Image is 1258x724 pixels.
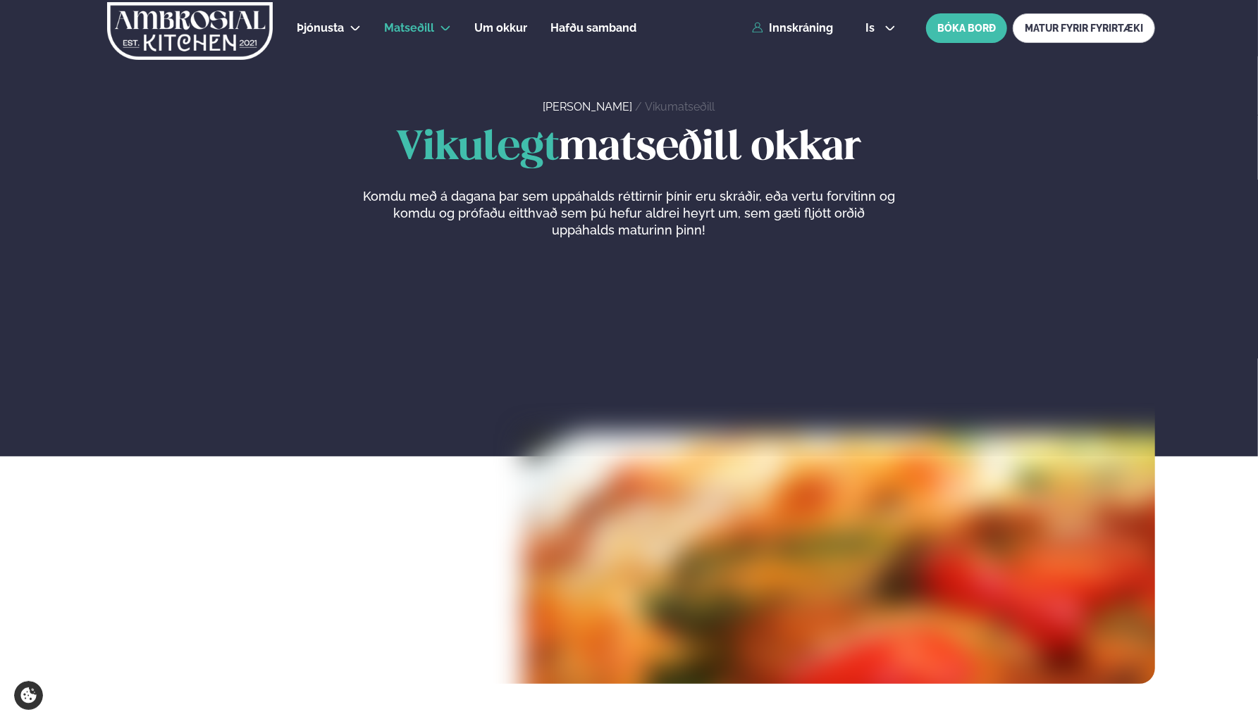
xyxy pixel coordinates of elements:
a: MATUR FYRIR FYRIRTÆKI [1013,13,1155,43]
a: [PERSON_NAME] [543,100,632,113]
a: Um okkur [474,20,527,37]
a: Cookie settings [14,681,43,710]
button: is [854,23,907,34]
a: Vikumatseðill [645,100,715,113]
button: BÓKA BORÐ [926,13,1007,43]
h1: matseðill okkar [103,126,1155,171]
span: Matseðill [384,21,434,35]
a: Matseðill [384,20,434,37]
span: / [635,100,645,113]
span: Um okkur [474,21,527,35]
span: Þjónusta [297,21,344,35]
p: Komdu með á dagana þar sem uppáhalds réttirnir þínir eru skráðir, eða vertu forvitinn og komdu og... [362,188,895,239]
span: is [865,23,879,34]
span: Hafðu samband [550,21,636,35]
span: Vikulegt [396,129,559,168]
a: Þjónusta [297,20,344,37]
a: Innskráning [752,22,833,35]
a: Hafðu samband [550,20,636,37]
img: logo [106,2,274,60]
